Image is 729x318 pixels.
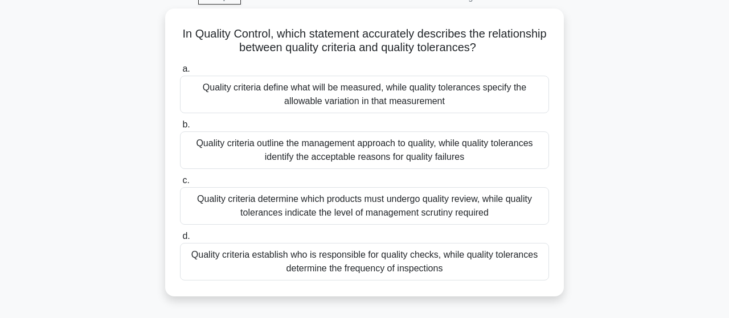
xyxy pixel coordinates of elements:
[182,119,190,129] span: b.
[182,231,190,241] span: d.
[180,131,549,169] div: Quality criteria outline the management approach to quality, while quality tolerances identify th...
[180,243,549,280] div: Quality criteria establish who is responsible for quality checks, while quality tolerances determ...
[182,175,189,185] span: c.
[180,187,549,225] div: Quality criteria determine which products must undergo quality review, while quality tolerances i...
[179,27,550,55] h5: In Quality Control, which statement accurately describes the relationship between quality criteri...
[182,64,190,73] span: a.
[180,76,549,113] div: Quality criteria define what will be measured, while quality tolerances specify the allowable var...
